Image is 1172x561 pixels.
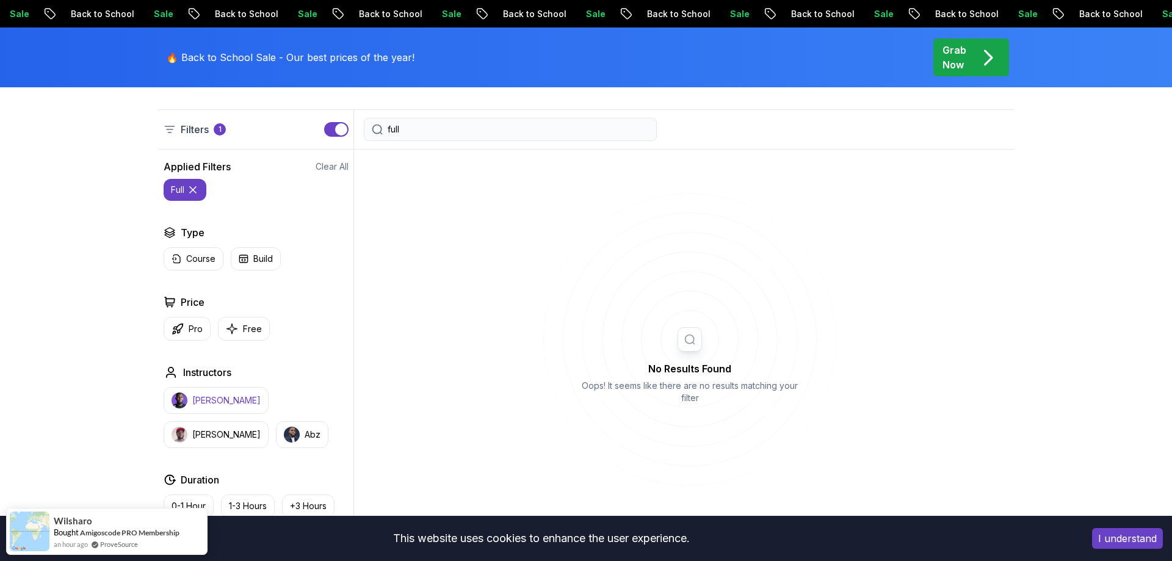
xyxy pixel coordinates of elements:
[186,253,215,265] p: Course
[10,512,49,551] img: provesource social proof notification image
[183,365,231,380] h2: Instructors
[164,494,214,518] button: 0-1 Hour
[172,427,187,443] img: instructor img
[80,527,179,538] a: Amigoscode PRO Membership
[219,125,222,134] p: 1
[89,8,128,20] p: Sale
[218,317,270,341] button: Free
[229,500,267,512] p: 1-3 Hours
[282,494,335,518] button: +3 Hours
[1014,8,1097,20] p: Back to School
[1097,8,1136,20] p: Sale
[5,8,89,20] p: Back to School
[100,539,138,549] a: ProveSource
[221,494,275,518] button: 1-3 Hours
[809,8,848,20] p: Sale
[577,380,803,404] p: Oops! It seems like there are no results matching your filter
[164,387,269,414] button: instructor img[PERSON_NAME]
[377,8,416,20] p: Sale
[294,8,377,20] p: Back to School
[181,295,204,309] h2: Price
[164,317,211,341] button: Pro
[942,43,966,72] p: Grab Now
[276,421,328,448] button: instructor imgAbz
[305,429,320,441] p: Abz
[189,323,203,335] p: Pro
[870,8,953,20] p: Back to School
[164,179,206,201] button: full
[150,8,233,20] p: Back to School
[181,472,219,487] h2: Duration
[164,159,231,174] h2: Applied Filters
[1092,528,1163,549] button: Accept cookies
[521,8,560,20] p: Sale
[181,122,209,137] p: Filters
[166,50,414,65] p: 🔥 Back to School Sale - Our best prices of the year!
[54,527,79,537] span: Bought
[438,8,521,20] p: Back to School
[582,8,665,20] p: Back to School
[577,361,803,376] h2: No Results Found
[665,8,704,20] p: Sale
[54,539,88,549] span: an hour ago
[243,323,262,335] p: Free
[9,525,1074,552] div: This website uses cookies to enhance the user experience.
[231,247,281,270] button: Build
[953,8,992,20] p: Sale
[726,8,809,20] p: Back to School
[284,427,300,443] img: instructor img
[192,429,261,441] p: [PERSON_NAME]
[171,184,184,196] p: full
[290,500,327,512] p: +3 Hours
[164,421,269,448] button: instructor img[PERSON_NAME]
[233,8,272,20] p: Sale
[253,253,273,265] p: Build
[172,500,206,512] p: 0-1 Hour
[316,161,349,173] button: Clear All
[388,123,649,136] input: Search Java, React, Spring boot ...
[181,225,204,240] h2: Type
[54,516,92,526] span: Wilsharo
[172,393,187,408] img: instructor img
[192,394,261,407] p: [PERSON_NAME]
[164,247,223,270] button: Course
